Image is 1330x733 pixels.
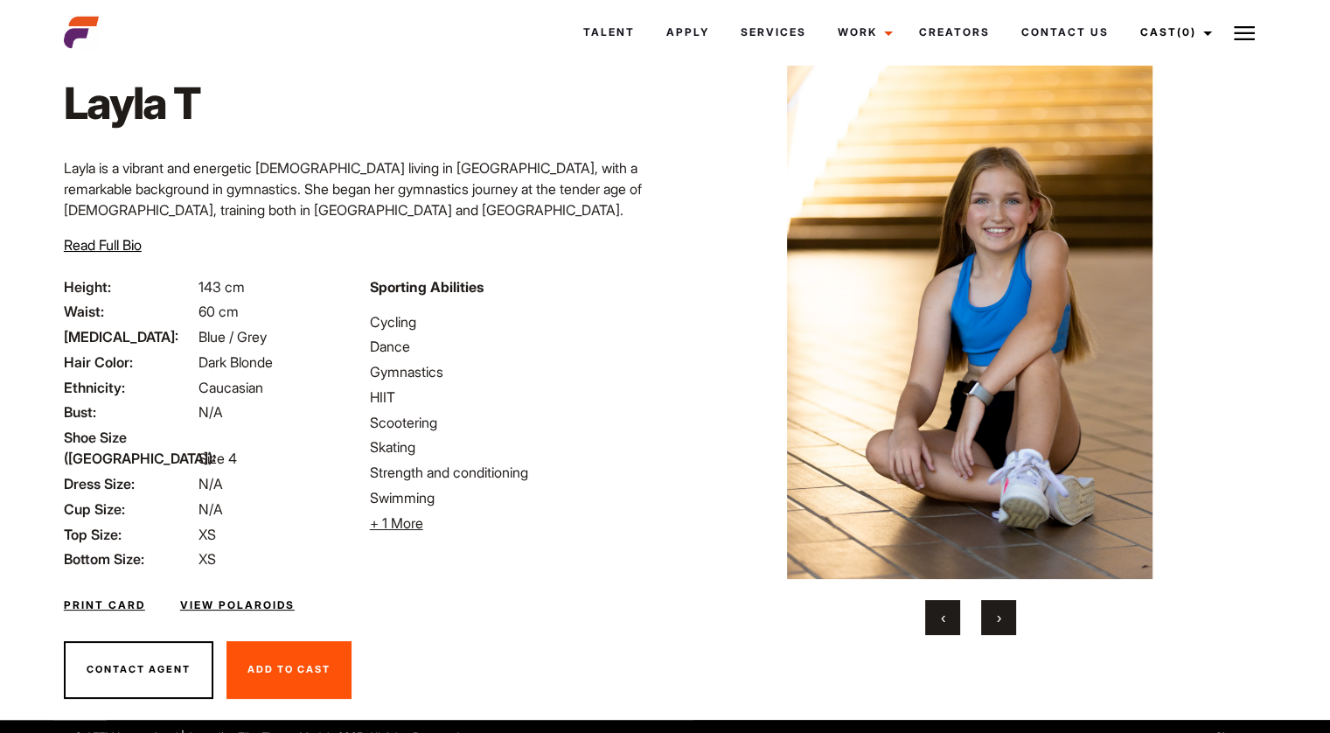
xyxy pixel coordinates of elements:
[1006,9,1125,56] a: Contact Us
[64,473,195,494] span: Dress Size:
[64,377,195,398] span: Ethnicity:
[64,234,142,255] button: Read Full Bio
[64,597,145,613] a: Print Card
[64,301,195,322] span: Waist:
[64,401,195,422] span: Bust:
[180,597,295,613] a: View Polaroids
[64,641,213,699] button: Contact Agent
[370,487,655,508] li: Swimming
[64,77,207,129] h1: Layla T
[370,387,655,408] li: HIIT
[64,499,195,520] span: Cup Size:
[64,276,195,297] span: Height:
[64,548,195,569] span: Bottom Size:
[370,336,655,357] li: Dance
[370,412,655,433] li: Scootering
[198,550,216,568] span: XS
[64,157,655,304] p: Layla is a vibrant and energetic [DEMOGRAPHIC_DATA] living in [GEOGRAPHIC_DATA], with a remarkabl...
[822,9,903,56] a: Work
[198,450,237,467] span: Size 4
[198,353,273,371] span: Dark Blonde
[64,427,195,469] span: Shoe Size ([GEOGRAPHIC_DATA]):
[64,524,195,545] span: Top Size:
[568,9,651,56] a: Talent
[247,663,331,675] span: Add To Cast
[198,278,245,296] span: 143 cm
[198,328,267,346] span: Blue / Grey
[198,526,216,543] span: XS
[725,9,822,56] a: Services
[941,609,945,626] span: Previous
[64,352,195,373] span: Hair Color:
[198,500,223,518] span: N/A
[198,379,263,396] span: Caucasian
[198,303,239,320] span: 60 cm
[64,15,99,50] img: cropped-aefm-brand-fav-22-square.png
[64,236,142,254] span: Read Full Bio
[370,436,655,457] li: Skating
[198,403,223,421] span: N/A
[370,311,655,332] li: Cycling
[370,514,423,532] span: + 1 More
[706,29,1233,579] img: 0B5A8771
[1177,25,1196,38] span: (0)
[64,326,195,347] span: [MEDICAL_DATA]:
[1234,23,1255,44] img: Burger icon
[370,462,655,483] li: Strength and conditioning
[651,9,725,56] a: Apply
[226,641,352,699] button: Add To Cast
[370,278,484,296] strong: Sporting Abilities
[997,609,1001,626] span: Next
[198,475,223,492] span: N/A
[903,9,1006,56] a: Creators
[370,361,655,382] li: Gymnastics
[1125,9,1222,56] a: Cast(0)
